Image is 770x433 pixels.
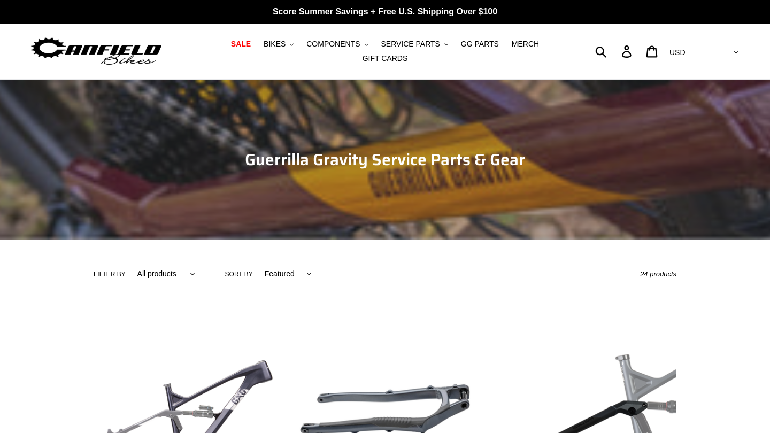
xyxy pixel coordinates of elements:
[357,51,413,66] a: GIFT CARDS
[506,37,544,51] a: MERCH
[225,269,253,279] label: Sort by
[301,37,373,51] button: COMPONENTS
[601,40,628,63] input: Search
[461,40,499,49] span: GG PARTS
[456,37,504,51] a: GG PARTS
[363,54,408,63] span: GIFT CARDS
[226,37,256,51] a: SALE
[264,40,286,49] span: BIKES
[258,37,299,51] button: BIKES
[231,40,251,49] span: SALE
[375,37,453,51] button: SERVICE PARTS
[94,269,126,279] label: Filter by
[245,147,525,172] span: Guerrilla Gravity Service Parts & Gear
[640,270,676,278] span: 24 products
[29,35,163,68] img: Canfield Bikes
[512,40,539,49] span: MERCH
[306,40,360,49] span: COMPONENTS
[381,40,440,49] span: SERVICE PARTS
